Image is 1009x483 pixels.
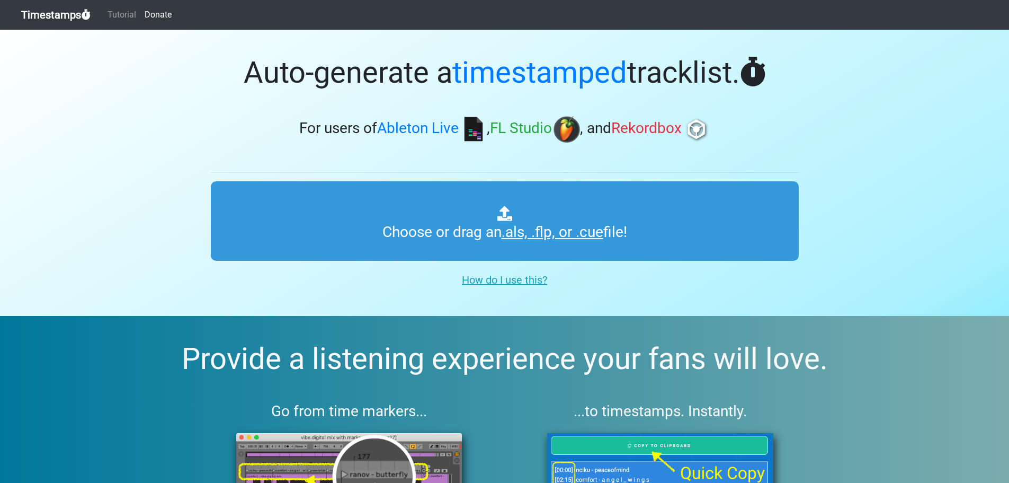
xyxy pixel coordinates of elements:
[211,116,799,143] h3: For users of , , and
[211,55,799,91] h1: Auto-generate a tracklist.
[490,120,552,137] span: FL Studio
[452,55,627,90] span: timestamped
[553,116,580,143] img: fl.png
[683,116,710,143] img: rb.png
[211,402,488,420] h3: Go from time markers...
[21,4,91,25] a: Timestamps
[103,4,140,25] a: Tutorial
[377,120,459,137] span: Ableton Live
[522,402,799,420] h3: ...to timestamps. Instantly.
[462,274,547,286] u: How do I use this?
[140,4,176,25] a: Donate
[611,120,682,137] span: Rekordbox
[25,341,984,377] h2: Provide a listening experience your fans will love.
[460,116,487,143] img: ableton.png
